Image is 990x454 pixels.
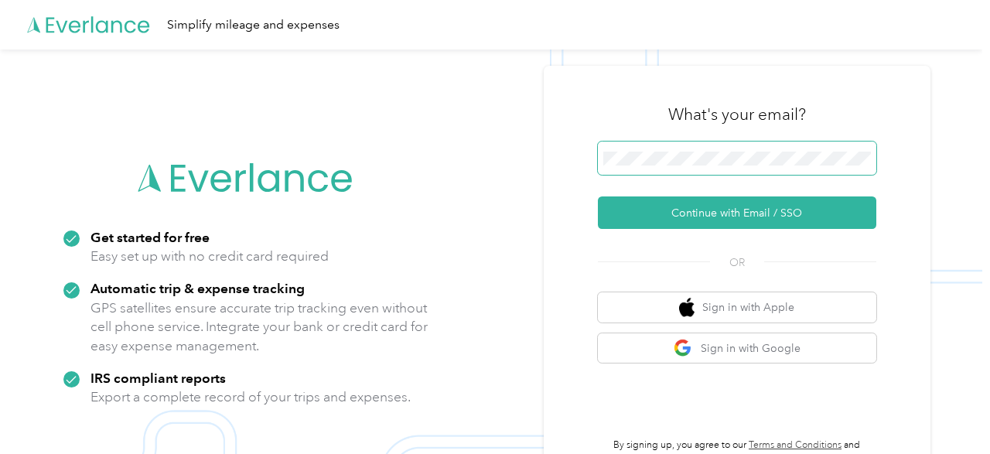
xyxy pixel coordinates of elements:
p: Export a complete record of your trips and expenses. [90,387,411,407]
img: apple logo [679,298,695,317]
span: OR [710,254,764,271]
strong: Automatic trip & expense tracking [90,280,305,296]
div: Simplify mileage and expenses [167,15,340,35]
strong: Get started for free [90,229,210,245]
button: Continue with Email / SSO [598,196,876,229]
button: google logoSign in with Google [598,333,876,364]
a: Terms and Conditions [749,439,841,451]
p: Easy set up with no credit card required [90,247,329,266]
h3: What's your email? [668,104,806,125]
button: apple logoSign in with Apple [598,292,876,323]
p: GPS satellites ensure accurate trip tracking even without cell phone service. Integrate your bank... [90,299,428,356]
strong: IRS compliant reports [90,370,226,386]
img: google logo [674,339,693,358]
